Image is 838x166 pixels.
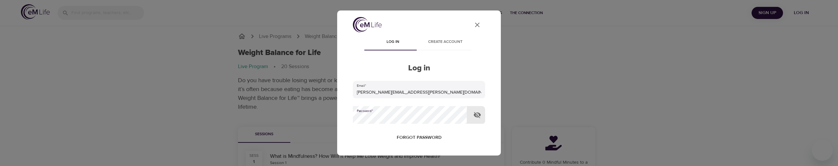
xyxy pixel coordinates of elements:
[353,35,485,50] div: disabled tabs example
[371,39,415,46] span: Log in
[397,134,442,142] span: Forgot password
[469,17,485,33] button: close
[394,132,444,144] button: Forgot password
[353,64,485,73] h2: Log in
[353,17,382,32] img: logo
[363,155,393,162] span: Remember Me
[423,39,467,46] span: Create account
